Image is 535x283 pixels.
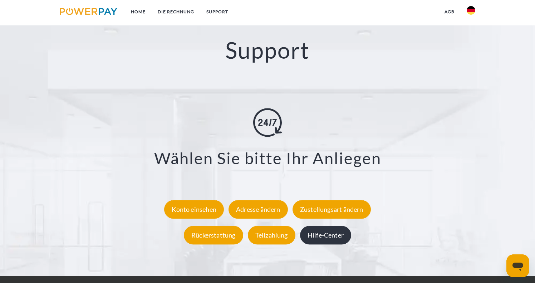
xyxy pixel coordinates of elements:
[229,200,288,219] div: Adresse ändern
[253,108,282,137] img: online-shopping.svg
[184,226,243,245] div: Rückerstattung
[298,231,353,239] a: Hilfe-Center
[227,206,290,214] a: Adresse ändern
[60,8,117,15] img: logo-powerpay.svg
[164,200,224,219] div: Konto einsehen
[438,5,461,18] a: agb
[200,5,234,18] a: SUPPORT
[246,231,297,239] a: Teilzahlung
[506,254,529,277] iframe: Schaltfläche zum Öffnen des Messaging-Fensters
[467,6,475,15] img: de
[27,36,508,64] h2: Support
[293,200,371,219] div: Zustellungsart ändern
[291,206,373,214] a: Zustellungsart ändern
[125,5,152,18] a: Home
[152,5,200,18] a: DIE RECHNUNG
[36,148,499,169] h3: Wählen Sie bitte Ihr Anliegen
[162,206,226,214] a: Konto einsehen
[300,226,351,245] div: Hilfe-Center
[182,231,245,239] a: Rückerstattung
[248,226,295,245] div: Teilzahlung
